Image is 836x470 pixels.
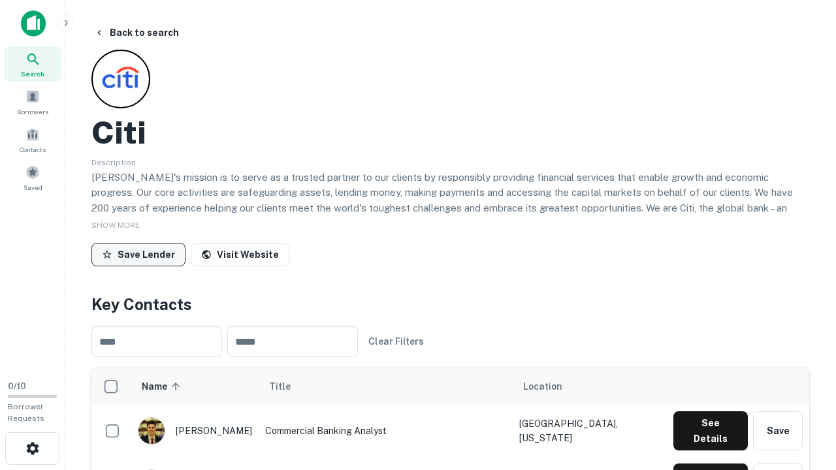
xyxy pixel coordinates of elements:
td: [GEOGRAPHIC_DATA], [US_STATE] [513,405,667,457]
button: Save Lender [91,243,185,266]
span: Description [91,158,136,167]
th: Name [131,368,259,405]
span: Name [142,379,184,394]
span: Saved [24,182,42,193]
p: [PERSON_NAME]'s mission is to serve as a trusted partner to our clients by responsibly providing ... [91,170,810,247]
span: 0 / 10 [8,381,26,391]
th: Title [259,368,513,405]
span: Borrower Requests [8,402,44,423]
a: Saved [4,160,61,195]
h4: Key Contacts [91,292,810,316]
div: [PERSON_NAME] [138,417,252,445]
button: See Details [673,411,748,450]
span: SHOW MORE [91,221,140,230]
span: Contacts [20,144,46,155]
h2: Citi [91,114,146,151]
a: Contacts [4,122,61,157]
td: Commercial Banking Analyst [259,405,513,457]
th: Location [513,368,667,405]
a: Visit Website [191,243,289,266]
iframe: Chat Widget [771,366,836,428]
button: Back to search [89,21,184,44]
span: Title [269,379,308,394]
img: capitalize-icon.png [21,10,46,37]
button: Clear Filters [363,330,429,353]
img: 1753279374948 [138,418,165,444]
span: Borrowers [17,106,48,117]
a: Borrowers [4,84,61,119]
span: Search [21,69,44,79]
span: Location [523,379,562,394]
a: Search [4,46,61,82]
button: Save [753,411,803,450]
